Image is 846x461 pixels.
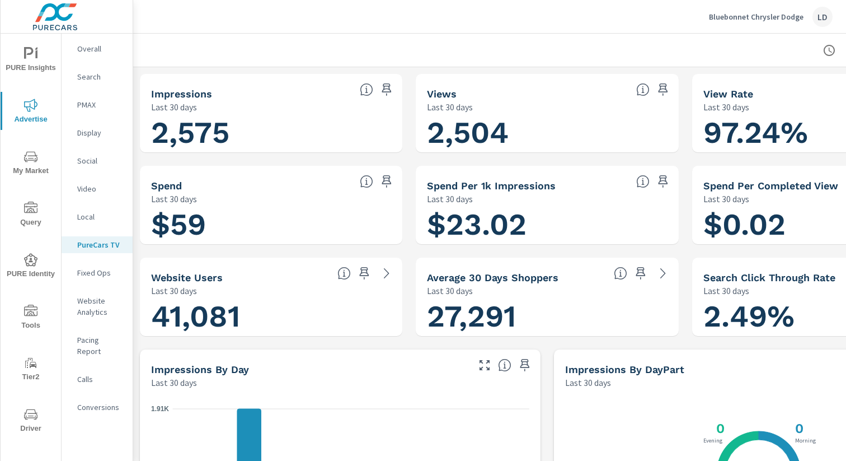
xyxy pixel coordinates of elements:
[476,356,493,374] button: Make Fullscreen
[427,180,556,192] h5: Spend Per 1k Impressions
[4,305,58,332] span: Tools
[77,43,124,54] p: Overall
[378,173,396,190] span: Save this to your personalized report
[77,155,124,166] p: Social
[709,12,803,22] p: Bluebonnet Chrysler Dodge
[77,334,124,357] p: Pacing Report
[703,100,749,114] p: Last 30 days
[337,267,351,280] span: Unique website visitors over the selected time period. [Source: Website Analytics]
[654,81,672,99] span: Save this to your personalized report
[62,292,133,320] div: Website Analytics
[427,297,667,336] h1: 27,291
[4,202,58,229] span: Query
[427,114,667,152] h1: 2,504
[151,272,223,283] h5: Website Users
[4,253,58,281] span: PURE Identity
[77,99,124,110] p: PMAX
[62,40,133,57] div: Overall
[4,356,58,384] span: Tier2
[77,239,124,250] p: PureCars TV
[427,284,473,297] p: Last 30 days
[703,180,838,192] h5: Spend Per Completed View
[62,332,133,360] div: Pacing Report
[151,100,197,114] p: Last 30 days
[793,438,818,444] p: Morning
[703,272,835,283] h5: Search Click Through Rate
[636,175,650,188] span: Total spend per 1,000 impressions. [Source: This data is provided by the video advertising platform]
[77,402,124,413] p: Conversions
[355,264,373,282] span: Save this to your personalized report
[516,356,534,374] span: Save this to your personalized report
[654,173,672,190] span: Save this to your personalized report
[151,364,249,375] h5: Impressions by Day
[151,192,197,206] p: Last 30 days
[703,284,749,297] p: Last 30 days
[151,405,169,413] text: 1.91K
[703,88,753,100] h5: View Rate
[614,267,627,280] span: A rolling 30 day total of daily Shoppers on the dealership website, averaged over the selected da...
[793,421,803,436] h3: 0
[77,127,124,138] p: Display
[62,208,133,225] div: Local
[812,7,833,27] div: LD
[565,364,684,375] h5: Impressions by DayPart
[427,272,558,283] h5: Average 30 Days Shoppers
[360,83,373,96] span: Number of times your connected TV ad was presented to a user. [Source: This data is provided by t...
[701,438,725,444] p: Evening
[62,152,133,169] div: Social
[62,96,133,113] div: PMAX
[77,71,124,82] p: Search
[77,183,124,194] p: Video
[62,264,133,281] div: Fixed Ops
[62,399,133,416] div: Conversions
[636,83,650,96] span: Number of times your connected TV ad was viewed completely by a user. [Source: This data is provi...
[378,264,396,282] a: See more details in report
[4,47,58,74] span: PURE Insights
[151,180,182,192] h5: Spend
[427,206,667,244] h1: $23.02
[654,264,672,282] a: See more details in report
[151,206,391,244] h1: $59
[62,371,133,388] div: Calls
[498,358,511,372] span: The number of impressions, broken down by the day of the week they occurred.
[62,180,133,197] div: Video
[427,192,473,206] p: Last 30 days
[62,236,133,253] div: PureCars TV
[703,192,749,206] p: Last 30 days
[565,376,611,389] p: Last 30 days
[151,284,197,297] p: Last 30 days
[4,150,58,178] span: My Market
[4,99,58,126] span: Advertise
[77,267,124,278] p: Fixed Ops
[77,374,124,385] p: Calls
[77,295,124,318] p: Website Analytics
[77,211,124,222] p: Local
[151,376,197,389] p: Last 30 days
[632,264,650,282] span: Save this to your personalized report
[151,114,391,152] h1: 2,575
[378,81,396,99] span: Save this to your personalized report
[151,297,391,336] h1: 41,081
[62,124,133,141] div: Display
[62,68,133,85] div: Search
[427,88,457,100] h5: Views
[151,88,212,100] h5: Impressions
[427,100,473,114] p: Last 30 days
[714,421,725,436] h3: 0
[4,408,58,435] span: Driver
